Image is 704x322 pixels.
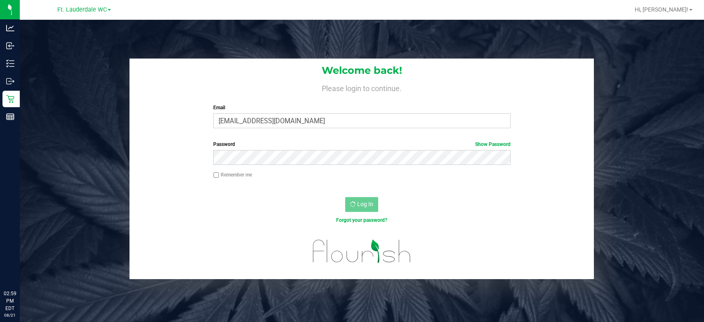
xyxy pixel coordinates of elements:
[213,104,511,111] label: Email
[6,42,14,50] inline-svg: Inbound
[357,201,373,207] span: Log In
[4,290,16,312] p: 02:59 PM EDT
[213,172,219,178] input: Remember me
[129,82,594,92] h4: Please login to continue.
[129,65,594,76] h1: Welcome back!
[57,6,107,13] span: Ft. Lauderdale WC
[475,141,511,147] a: Show Password
[213,141,235,147] span: Password
[6,24,14,32] inline-svg: Analytics
[213,171,252,179] label: Remember me
[6,95,14,103] inline-svg: Retail
[635,6,688,13] span: Hi, [PERSON_NAME]!
[8,256,33,281] iframe: Resource center
[6,59,14,68] inline-svg: Inventory
[6,77,14,85] inline-svg: Outbound
[4,312,16,318] p: 08/21
[6,113,14,121] inline-svg: Reports
[24,255,34,265] iframe: Resource center unread badge
[304,233,420,270] img: flourish_logo.svg
[345,197,378,212] button: Log In
[336,217,387,223] a: Forgot your password?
